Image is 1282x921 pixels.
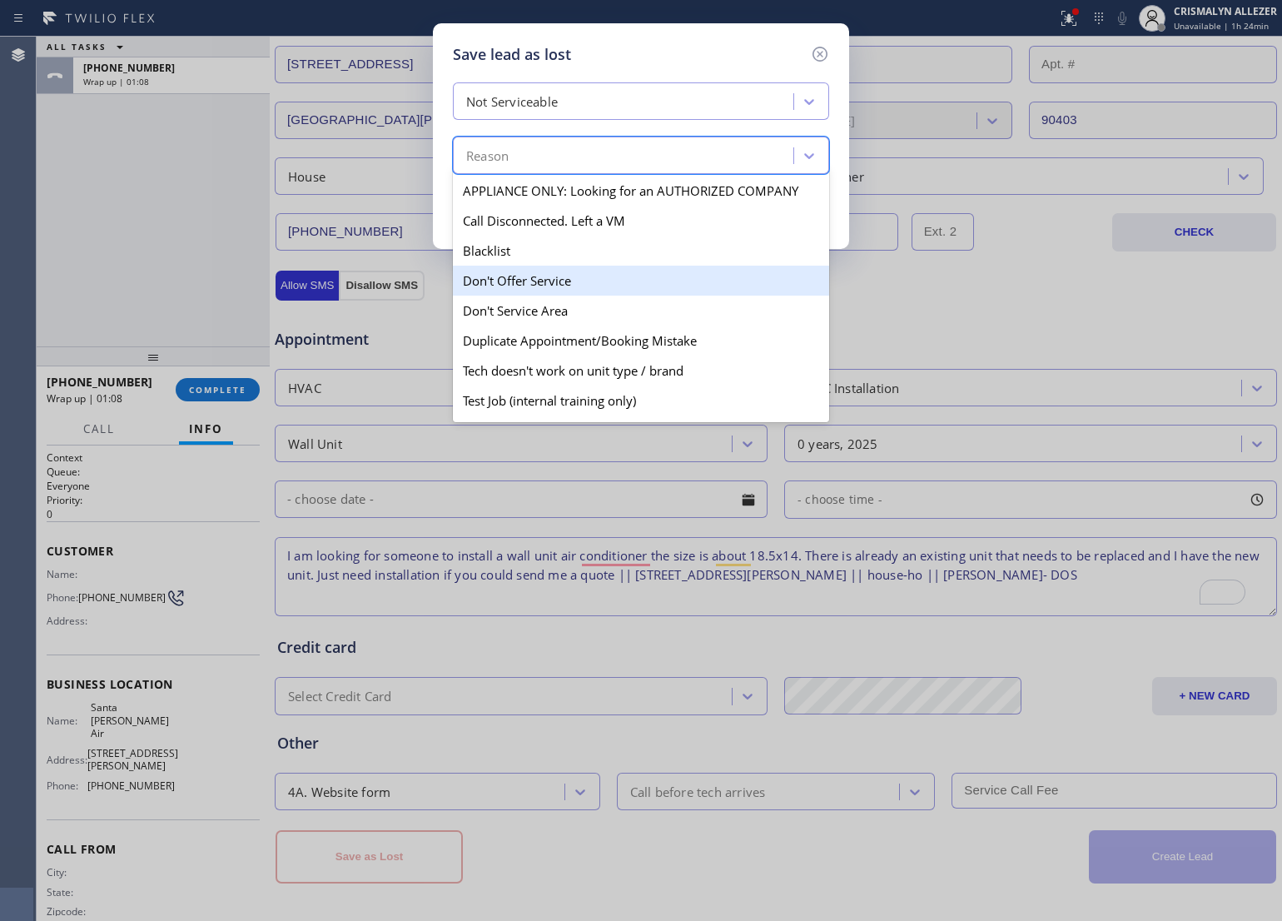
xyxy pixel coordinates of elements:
div: Reason [466,147,509,166]
div: Don't Offer Service [453,266,829,296]
div: Don't Service Area [453,296,829,326]
div: Under Warranty / Home Insurance [453,416,829,446]
div: Not Serviceable [466,92,558,112]
h5: Save lead as lost [453,43,571,66]
div: Blacklist [453,236,829,266]
div: Tech doesn't work on unit type / brand [453,356,829,386]
div: APPLIANCE ONLY: Looking for an AUTHORIZED COMPANY [453,176,829,206]
div: Call Disconnected. Left a VM [453,206,829,236]
div: Duplicate Appointment/Booking Mistake [453,326,829,356]
div: Test Job (internal training only) [453,386,829,416]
